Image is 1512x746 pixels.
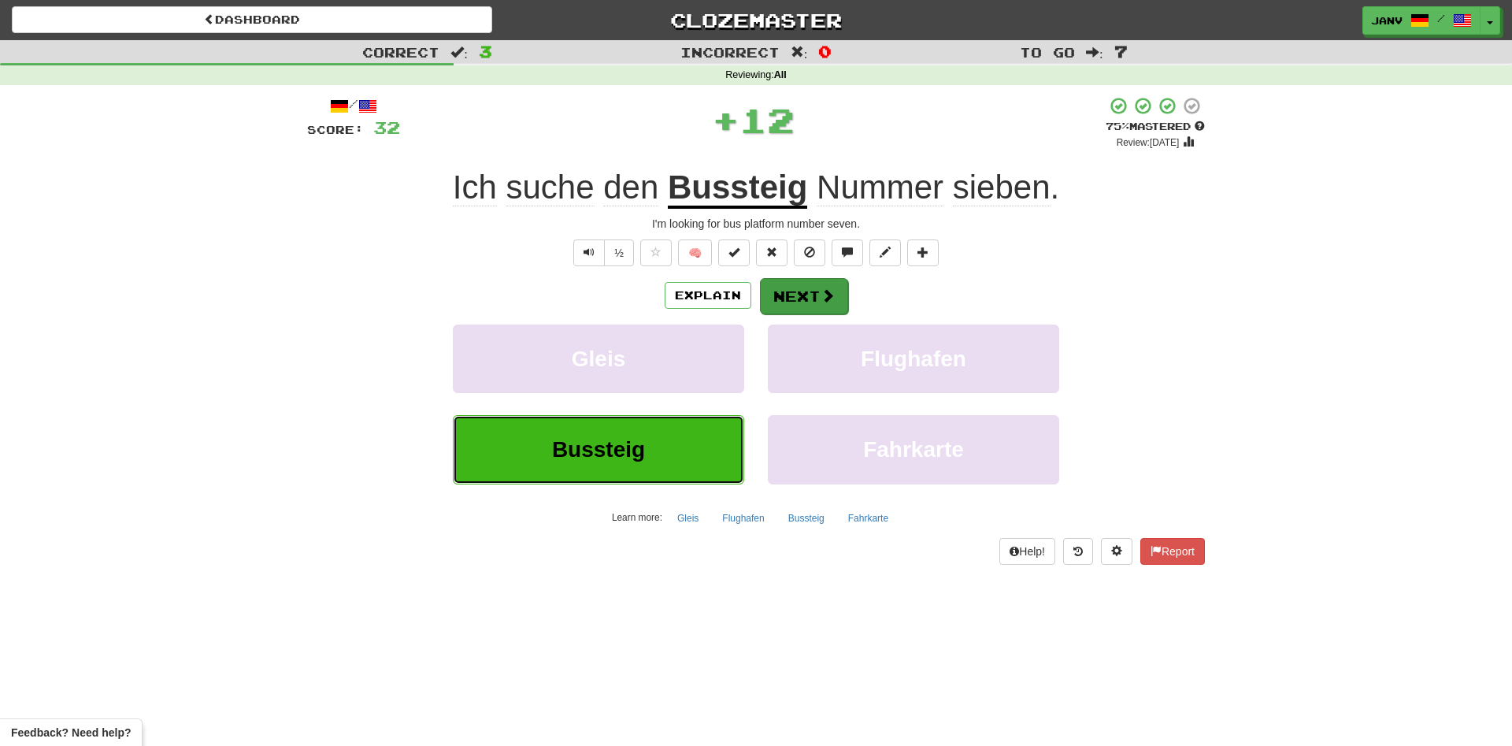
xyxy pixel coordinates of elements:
button: Discuss sentence (alt+u) [832,239,863,266]
span: / [1437,13,1445,24]
span: Open feedback widget [11,725,131,740]
span: Bussteig [552,437,645,462]
span: : [791,46,808,59]
span: . [807,169,1059,206]
button: Gleis [453,325,744,393]
small: Learn more: [612,512,662,523]
strong: All [774,69,787,80]
button: Set this sentence to 100% Mastered (alt+m) [718,239,750,266]
span: Correct [362,44,439,60]
span: 3 [479,42,492,61]
span: Flughafen [861,347,966,371]
span: Incorrect [680,44,780,60]
span: suche [506,169,595,206]
button: Bussteig [453,415,744,484]
button: Report [1140,538,1205,565]
button: Add to collection (alt+a) [907,239,939,266]
span: 32 [373,117,400,137]
u: Bussteig [668,169,807,209]
button: Flughafen [713,507,773,530]
span: 75 % [1106,120,1129,132]
span: Fahrkarte [863,437,964,462]
button: Gleis [669,507,707,530]
span: Score: [307,123,364,136]
a: Dashboard [12,6,492,33]
a: Clozemaster [516,6,996,34]
div: Text-to-speech controls [570,239,634,266]
button: Fahrkarte [839,507,897,530]
span: Nummer [817,169,943,206]
button: Flughafen [768,325,1059,393]
span: den [603,169,658,206]
span: + [712,96,739,143]
button: Next [760,278,848,314]
button: Reset to 0% Mastered (alt+r) [756,239,787,266]
span: : [1086,46,1103,59]
button: ½ [604,239,634,266]
button: Fahrkarte [768,415,1059,484]
button: Edit sentence (alt+d) [869,239,901,266]
button: Round history (alt+y) [1063,538,1093,565]
button: Explain [665,282,751,309]
span: Gleis [572,347,625,371]
small: Review: [DATE] [1117,137,1180,148]
span: : [450,46,468,59]
span: sieben [953,169,1051,206]
button: Play sentence audio (ctl+space) [573,239,605,266]
button: Bussteig [780,507,833,530]
button: Favorite sentence (alt+f) [640,239,672,266]
button: 🧠 [678,239,712,266]
div: I'm looking for bus platform number seven. [307,216,1205,232]
div: / [307,96,400,116]
div: Mastered [1106,120,1205,134]
span: 0 [818,42,832,61]
span: Ich [453,169,497,206]
span: 12 [739,100,795,139]
span: 7 [1114,42,1128,61]
a: JanV / [1362,6,1480,35]
span: To go [1020,44,1075,60]
button: Help! [999,538,1055,565]
span: JanV [1371,13,1403,28]
button: Ignore sentence (alt+i) [794,239,825,266]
